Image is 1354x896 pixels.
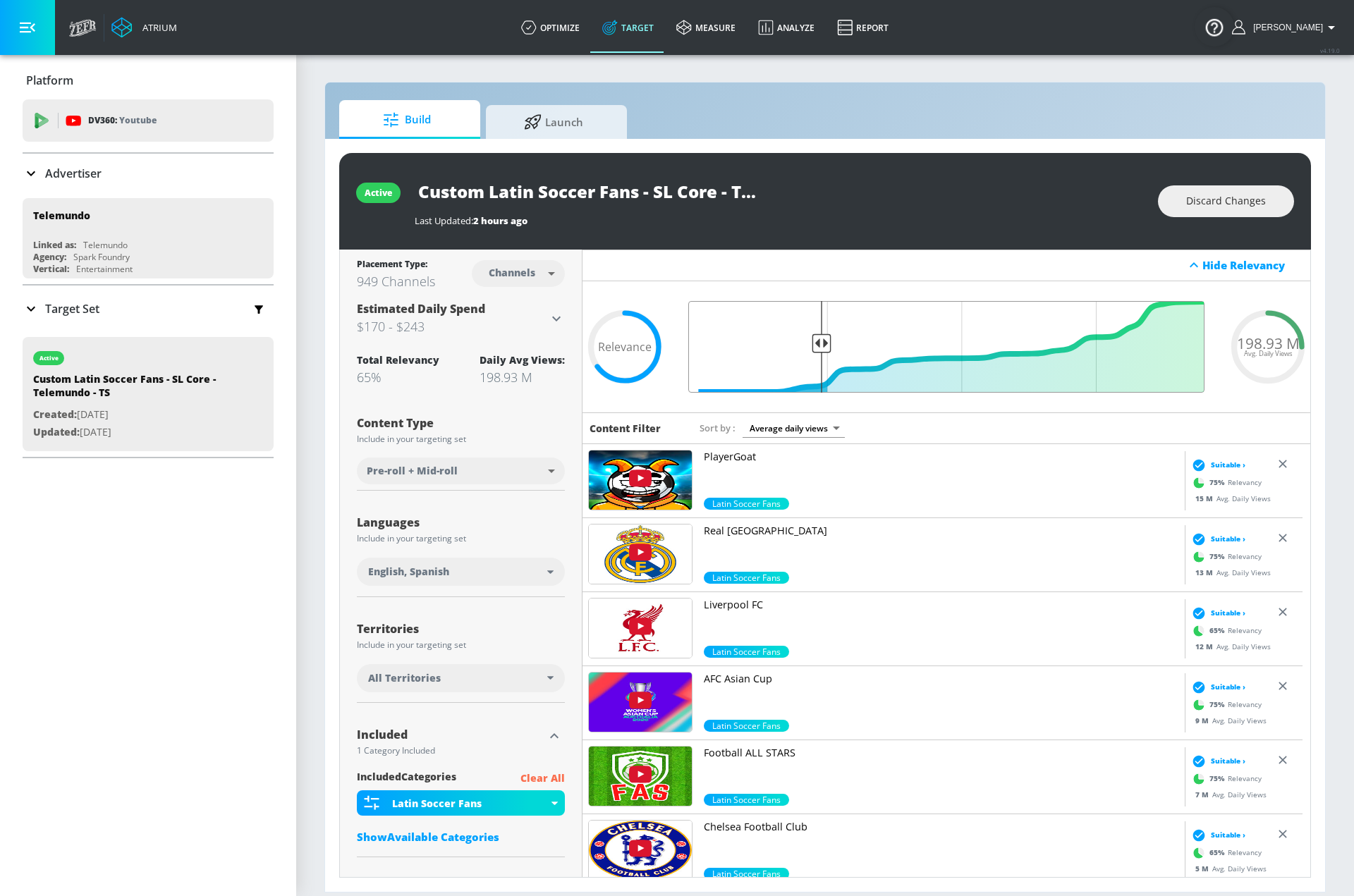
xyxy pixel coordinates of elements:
div: Average daily views [743,419,845,438]
a: optimize [510,2,591,53]
a: measure [665,2,747,53]
img: UU9LQwHZoucFT94I2h6JOcjw [589,599,692,658]
span: English, Spanish [368,565,449,579]
div: Include in your targeting set [357,435,565,443]
a: Target [591,2,665,53]
div: Daily Avg Views: [480,353,565,367]
div: Include in your targeting set [357,641,565,649]
div: TelemundoLinked as:TelemundoAgency:Spark FoundryVertical:Entertainment [23,198,274,278]
div: active [365,187,392,199]
a: PlayerGoat [704,450,1179,498]
span: Created: [33,407,77,421]
div: Include in your targeting set [357,534,565,543]
p: Football ALL STARS [704,746,1179,760]
div: activeCustom Latin Soccer Fans - SL Core - Telemundo - TSCreated:[DATE]Updated:[DATE] [23,337,274,451]
span: Latin Soccer Fans [704,794,789,806]
span: 7 M [1195,789,1212,799]
div: Avg. Daily Views [1188,715,1267,725]
a: Chelsea Football Club [704,820,1179,868]
span: Suitable › [1211,460,1245,470]
div: Avg. Daily Views [1188,493,1271,503]
span: 65 % [1209,625,1228,636]
div: Estimated Daily Spend$170 - $243 [357,301,565,336]
div: Suitable › [1188,680,1245,694]
span: 65 % [1209,847,1228,858]
div: Channels [482,266,542,278]
span: 75 % [1209,477,1228,488]
span: Suitable › [1211,682,1245,692]
div: English, Spanish [357,558,565,586]
button: Discard Changes [1158,185,1294,217]
span: 15 M [1195,493,1216,503]
span: 75 % [1209,773,1228,784]
img: UUXTRFt1vLvZpahQtiKJjLaQ [589,673,692,732]
span: Latin Soccer Fans [704,498,789,510]
div: 75.0% [704,720,789,732]
p: PlayerGoat [704,450,1179,464]
p: Target Set [45,301,99,317]
div: Latin Soccer Fans [357,790,565,816]
p: Liverpool FC [704,598,1179,612]
div: Relevancy [1188,842,1262,863]
span: Latin Soccer Fans [704,646,789,658]
span: 12 M [1195,641,1216,651]
div: 65.0% [704,646,789,658]
div: Advertiser [23,154,274,193]
div: active [39,355,59,362]
span: v 4.19.0 [1320,47,1340,54]
div: Atrium [137,21,177,34]
div: Languages [357,517,565,528]
a: Liverpool FC [704,598,1179,646]
div: Avg. Daily Views [1188,863,1267,873]
div: 65% [357,369,439,386]
span: 75 % [1209,551,1228,562]
a: AFC Asian Cup [704,672,1179,720]
span: All Territories [368,671,441,685]
button: Open Resource Center [1195,7,1234,47]
span: 9 M [1195,715,1212,725]
div: Relevancy [1188,694,1262,715]
h3: $170 - $243 [357,317,548,336]
div: Suitable › [1188,828,1245,842]
div: ShowAvailable Categories [357,830,565,844]
span: included Categories [357,770,456,787]
div: Last Updated: [415,214,1144,227]
img: UUsQkz42qSgAlo0zUb94XvXg [589,450,692,510]
div: Suitable › [1188,458,1245,472]
div: Territories [357,623,565,634]
p: [DATE] [33,406,231,424]
span: Suitable › [1211,534,1245,544]
div: Target Set [23,286,274,332]
div: Telemundo [83,239,128,251]
div: 75.0% [704,498,789,510]
a: Analyze [747,2,826,53]
img: UUWWJOnuHC7csfhYfTSqCJRQ [589,747,692,806]
div: Hide Relevancy [1202,258,1303,272]
div: Relevancy [1188,768,1262,789]
img: UUWV3obpZVGgJ3j9FVhEjF2Q [589,524,692,584]
span: Build [353,103,461,137]
span: Updated: [33,425,80,438]
img: UUU2PacFf99vhb3hNiYDmxww [589,821,692,880]
p: Advertiser [45,166,102,181]
div: Custom Latin Soccer Fans - SL Core - Telemundo - TS [33,372,231,406]
div: 949 Channels [357,273,435,290]
div: Included [357,729,544,740]
div: Total Relevancy [357,353,439,367]
span: Latin Soccer Fans [704,572,789,584]
span: Latin Soccer Fans [704,720,789,732]
div: Relevancy [1188,472,1262,493]
span: Suitable › [1211,830,1245,840]
p: Platform [26,73,73,88]
div: 198.93 M [480,369,565,386]
p: AFC Asian Cup [704,672,1179,686]
span: 13 M [1195,567,1216,577]
p: Youtube [119,113,157,128]
div: Entertainment [76,263,133,275]
div: Suitable › [1188,606,1245,620]
p: [DATE] [33,424,231,441]
div: Placement Type: [357,258,435,273]
div: Platform [23,61,274,100]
